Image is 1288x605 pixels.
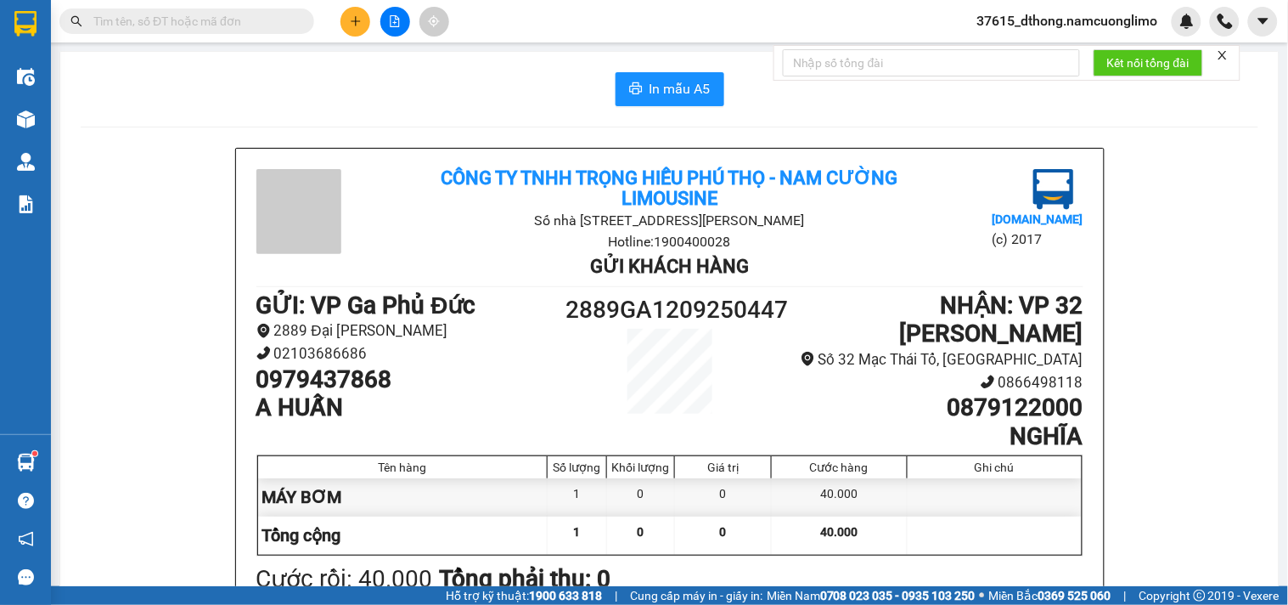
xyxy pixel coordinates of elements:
li: (c) 2017 [992,229,1083,250]
div: Cước rồi : 40.000 [256,561,433,598]
span: Miền Bắc [989,586,1111,605]
span: question-circle [18,493,34,509]
span: copyright [1194,590,1206,602]
b: [DOMAIN_NAME] [992,212,1083,226]
h1: A HUẤN [256,393,566,422]
span: notification [18,531,34,547]
span: plus [350,15,362,27]
span: file-add [389,15,401,27]
button: caret-down [1248,7,1278,37]
span: environment [801,352,815,366]
button: aim [419,7,449,37]
span: | [1124,586,1127,605]
b: GỬI : VP Ga Phủ Đức [256,291,476,319]
img: warehouse-icon [17,454,35,472]
button: printerIn mẫu A5 [616,72,724,106]
span: Hỗ trợ kỹ thuật: [446,586,602,605]
div: Giá trị [679,461,767,474]
div: 1 [548,478,607,517]
img: icon-new-feature [1179,14,1195,29]
div: Cước hàng [776,461,902,474]
span: Tổng cộng [262,525,341,546]
span: aim [428,15,440,27]
div: Ghi chú [912,461,1077,474]
span: In mẫu A5 [650,78,711,99]
span: Kết nối tổng đài [1107,54,1190,72]
span: 0 [638,525,644,539]
li: Số 32 Mạc Thái Tổ, [GEOGRAPHIC_DATA] [773,348,1083,371]
li: Hotline: 1900400028 [394,231,945,252]
span: Cung cấp máy in - giấy in: [630,586,762,605]
div: Số lượng [552,461,602,474]
span: phone [256,346,271,360]
span: caret-down [1256,14,1271,29]
span: close [1217,49,1229,61]
h1: 0979437868 [256,365,566,394]
img: warehouse-icon [17,153,35,171]
sup: 1 [32,451,37,456]
span: 0 [720,525,727,539]
b: Gửi khách hàng [590,256,749,277]
img: logo.jpg [1033,169,1074,210]
span: message [18,569,34,585]
li: Hotline: 1900400028 [159,93,710,114]
img: warehouse-icon [17,68,35,86]
li: 2889 Đại [PERSON_NAME] [256,319,566,342]
div: MÁY BƠM [258,478,548,517]
span: 1 [574,525,581,539]
li: 02103686686 [256,342,566,365]
strong: 0369 525 060 [1038,589,1111,602]
div: 40.000 [772,478,907,517]
h1: NGHĨA [773,422,1083,451]
h1: 0879122000 [773,393,1083,422]
span: phone [981,375,995,389]
button: plus [340,7,370,37]
b: Tổng phải thu: 0 [440,565,611,593]
b: Công ty TNHH Trọng Hiếu Phú Thọ - Nam Cường Limousine [206,20,663,66]
b: NHẬN : VP 32 [PERSON_NAME] [900,291,1083,348]
strong: 0708 023 035 - 0935 103 250 [820,589,976,602]
img: solution-icon [17,195,35,213]
h1: 2889GA1209250447 [566,291,773,329]
b: Công ty TNHH Trọng Hiếu Phú Thọ - Nam Cường Limousine [441,167,897,209]
input: Tìm tên, số ĐT hoặc mã đơn [93,12,294,31]
span: 40.000 [820,525,858,539]
input: Nhập số tổng đài [783,49,1080,76]
li: 0866498118 [773,371,1083,394]
span: search [70,15,82,27]
strong: 1900 633 818 [529,589,602,602]
li: Số nhà [STREET_ADDRESS][PERSON_NAME] [394,210,945,231]
div: Tên hàng [262,461,543,474]
span: Miền Nam [767,586,976,605]
img: phone-icon [1218,14,1233,29]
span: 37615_dthong.namcuonglimo [964,10,1172,31]
button: Kết nối tổng đài [1094,49,1203,76]
div: 0 [675,478,772,517]
span: environment [256,324,271,338]
div: 0 [607,478,675,517]
span: printer [629,82,643,98]
li: Số nhà [STREET_ADDRESS][PERSON_NAME] [159,71,710,93]
div: Khối lượng [611,461,670,474]
img: warehouse-icon [17,110,35,128]
img: logo-vxr [14,11,37,37]
span: ⚪️ [980,592,985,599]
span: | [615,586,617,605]
button: file-add [380,7,410,37]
